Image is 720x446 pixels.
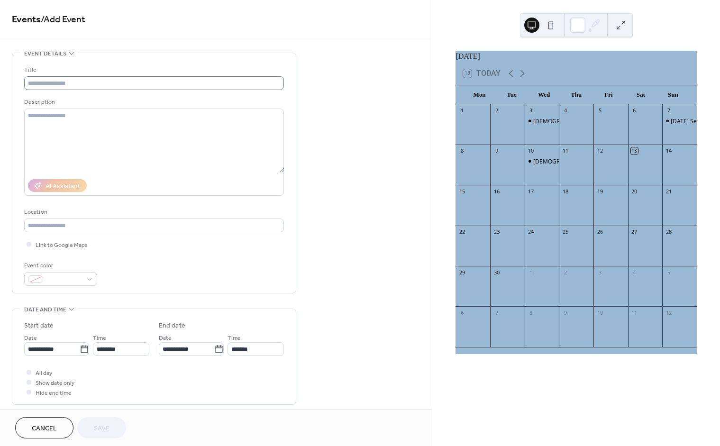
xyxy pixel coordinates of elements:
[159,333,172,343] span: Date
[528,309,535,316] div: 8
[24,207,282,217] div: Location
[665,147,672,155] div: 14
[15,417,73,438] button: Cancel
[631,228,638,236] div: 27
[458,269,465,276] div: 29
[493,107,500,114] div: 2
[671,117,711,125] div: [DATE] Sermon
[463,85,495,104] div: Mon
[657,85,689,104] div: Sun
[596,188,603,195] div: 19
[596,147,603,155] div: 12
[665,228,672,236] div: 28
[596,228,603,236] div: 26
[560,85,592,104] div: Thu
[458,107,465,114] div: 1
[36,240,88,250] span: Link to Google Maps
[665,188,672,195] div: 21
[24,333,37,343] span: Date
[36,368,52,378] span: All day
[596,107,603,114] div: 5
[562,228,569,236] div: 25
[493,269,500,276] div: 30
[458,188,465,195] div: 15
[562,147,569,155] div: 11
[93,333,106,343] span: Time
[665,269,672,276] div: 5
[528,228,535,236] div: 24
[228,333,241,343] span: Time
[665,309,672,316] div: 12
[631,309,638,316] div: 11
[24,321,54,331] div: Start date
[525,117,559,125] div: Bible Study
[528,188,535,195] div: 17
[631,107,638,114] div: 6
[528,107,535,114] div: 3
[562,188,569,195] div: 18
[24,97,282,107] div: Description
[24,261,95,271] div: Event color
[665,107,672,114] div: 7
[528,147,535,155] div: 10
[456,51,697,62] div: [DATE]
[458,147,465,155] div: 8
[12,10,41,29] a: Events
[525,157,559,165] div: Bible Study
[495,85,528,104] div: Tue
[596,309,603,316] div: 10
[41,10,85,29] span: / Add Event
[562,269,569,276] div: 2
[36,388,72,398] span: Hide end time
[493,188,500,195] div: 16
[562,107,569,114] div: 4
[625,85,657,104] div: Sat
[159,321,185,331] div: End date
[528,269,535,276] div: 1
[592,85,625,104] div: Fri
[458,228,465,236] div: 22
[533,157,611,165] div: [DEMOGRAPHIC_DATA] Study
[631,269,638,276] div: 4
[458,309,465,316] div: 6
[493,147,500,155] div: 9
[631,188,638,195] div: 20
[493,309,500,316] div: 7
[662,117,697,125] div: Sunday Sermon
[36,378,74,388] span: Show date only
[528,85,560,104] div: Wed
[32,424,57,434] span: Cancel
[596,269,603,276] div: 3
[24,49,66,59] span: Event details
[533,117,611,125] div: [DEMOGRAPHIC_DATA] Study
[562,309,569,316] div: 9
[493,228,500,236] div: 23
[24,305,66,315] span: Date and time
[631,147,638,155] div: 13
[24,65,282,75] div: Title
